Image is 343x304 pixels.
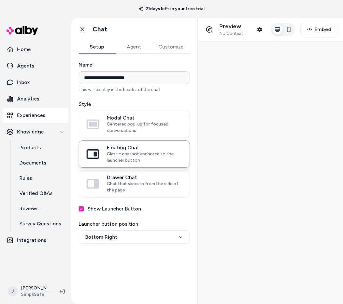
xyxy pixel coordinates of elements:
[300,23,338,36] button: Embed
[3,124,68,139] button: Knowledge
[79,100,190,108] label: Style
[107,145,182,151] span: Floating Chat
[17,128,44,136] p: Knowledge
[17,95,39,103] p: Analytics
[4,281,55,301] button: J[PERSON_NAME]SimpliSafe
[13,140,68,155] a: Products
[13,201,68,216] a: Reviews
[107,115,182,121] span: Modal Chat
[3,58,68,74] a: Agents
[3,91,68,107] a: Analytics
[79,87,190,93] p: This will display in the header of the chat.
[17,62,34,70] p: Agents
[107,151,182,164] span: Classic chatbot anchored to the launcher button
[135,6,208,12] p: 21 days left in your free trial
[93,25,107,33] h1: Chat
[3,42,68,57] a: Home
[13,216,68,231] a: Survey Questions
[219,31,243,36] span: No Context
[13,186,68,201] a: Verified Q&As
[3,75,68,90] a: Inbox
[17,112,45,119] p: Experiences
[17,236,46,244] p: Integrations
[107,181,182,193] span: Chat that slides in from the side of the page
[17,79,30,86] p: Inbox
[79,41,115,53] button: Setup
[107,174,182,181] span: Drawer Chat
[6,26,38,35] img: alby Logo
[19,205,39,212] p: Reviews
[87,205,141,213] label: Show Launcher Button
[21,291,49,298] span: SimpliSafe
[19,190,53,197] p: Verified Q&As
[314,26,331,33] span: Embed
[19,159,46,167] p: Documents
[13,171,68,186] a: Rules
[19,174,32,182] p: Rules
[3,233,68,248] a: Integrations
[19,144,41,152] p: Products
[115,41,152,53] button: Agent
[79,61,190,69] label: Name
[79,220,190,228] label: Launcher button position
[107,121,182,134] span: Centered pop-up for focused conversations
[17,46,31,53] p: Home
[8,286,18,296] span: J
[152,41,190,53] button: Customize
[13,155,68,171] a: Documents
[3,108,68,123] a: Experiences
[219,23,243,30] p: Preview
[21,285,49,291] p: [PERSON_NAME]
[19,220,61,228] p: Survey Questions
